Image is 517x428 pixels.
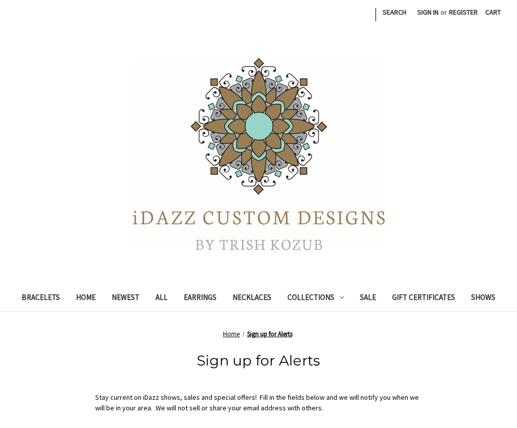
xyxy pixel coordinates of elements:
span: Cart [485,8,501,17]
a: Home [223,330,240,338]
a: Collections [279,286,352,311]
a: Necklaces [225,286,279,311]
li: | [374,4,377,23]
a: Sale [352,286,384,311]
a: Bracelets [14,286,68,311]
a: All [147,286,176,311]
a: Newest [104,286,147,311]
nav: Breadcrumb [11,329,506,339]
a: Earrings [176,286,225,311]
a: Gift Certificates [384,286,463,311]
a: Home [68,286,104,311]
span: or [439,7,448,18]
img: iDazz Custom Designs [133,58,385,250]
a: Sign up for Alerts [247,330,292,338]
a: Shows [463,286,503,311]
p: Stay current on iDazz shows, sales and special offers! Fill in the fields below and we will notif... [95,392,422,413]
h1: Sign up for Alerts [6,350,512,371]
